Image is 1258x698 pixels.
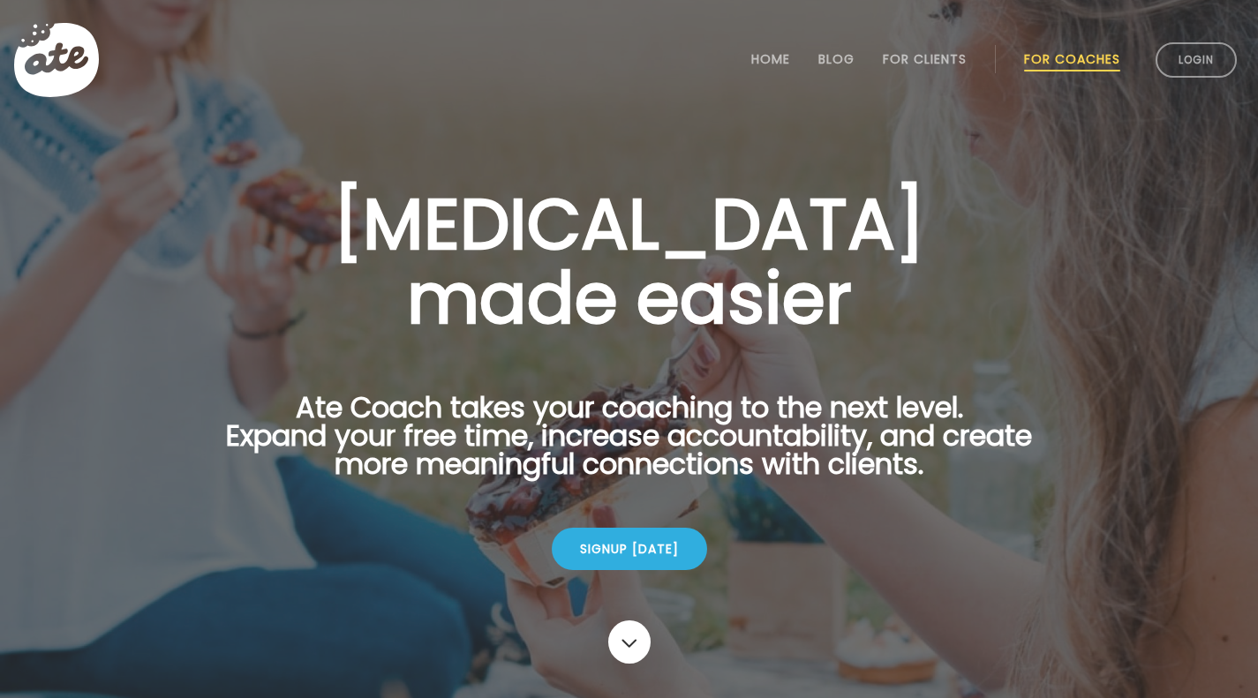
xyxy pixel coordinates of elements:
a: For Clients [883,52,967,66]
a: Login [1156,42,1237,78]
p: Ate Coach takes your coaching to the next level. Expand your free time, increase accountability, ... [199,394,1060,499]
a: Blog [818,52,855,66]
h1: [MEDICAL_DATA] made easier [199,187,1060,335]
a: Home [751,52,790,66]
a: For Coaches [1024,52,1120,66]
div: Signup [DATE] [552,528,707,570]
